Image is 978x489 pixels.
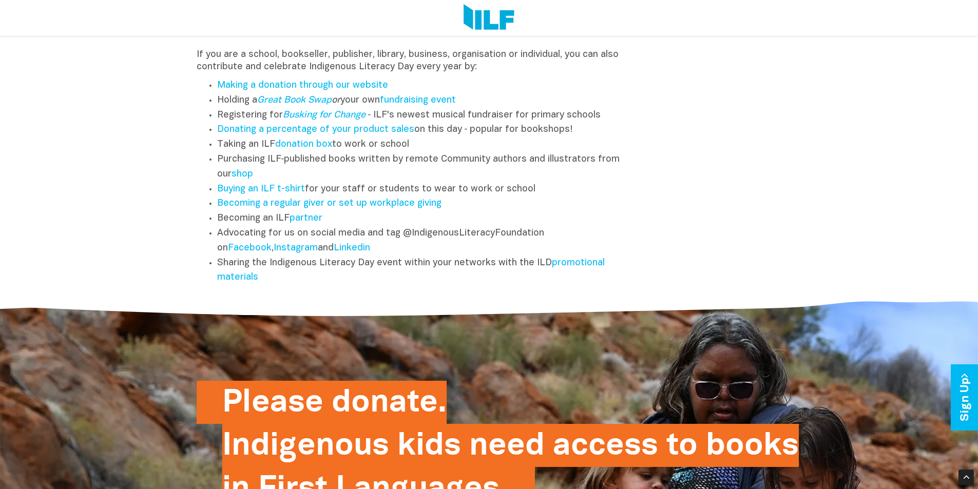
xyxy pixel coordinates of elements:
[958,470,974,485] div: Scroll Back to Top
[275,140,332,149] a: donation box
[228,244,272,252] a: Facebook
[232,170,253,179] a: shop
[217,125,414,134] a: Donating a percentage of your product sales
[217,211,632,226] li: Becoming an ILF
[217,93,632,108] li: Holding a your own
[217,108,632,123] li: Registering for ‑ ILF's newest musical fundraiser for primary schools
[334,244,370,252] a: Linkedin
[197,49,632,73] p: If you are a school, bookseller, publisher, library, business, organisation or individual, you ca...
[283,111,366,120] a: Busking for Change
[380,96,456,105] a: fundraising event
[290,214,322,223] a: partner
[217,199,442,208] a: Becoming a regular giver or set up workplace giving
[217,256,632,286] li: Sharing the Indigenous Literacy Day event within your networks with the ILD
[217,226,632,256] li: Advocating for us on social media and tag @IndigenousLiteracyFoundation on , and
[217,123,632,138] li: on this day ‑ popular for bookshops!
[217,182,632,197] li: for your staff or students to wear to work or school
[257,96,332,105] a: Great Book Swap
[217,138,632,152] li: Taking an ILF to work or school
[274,244,318,252] a: Instagram
[217,185,305,193] a: Buying an ILF t-shirt
[257,96,340,105] em: or
[217,152,632,182] li: Purchasing ILF‑published books written by remote Community authors and illustrators from our
[464,4,514,32] img: Logo
[217,81,388,90] a: Making a donation through our website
